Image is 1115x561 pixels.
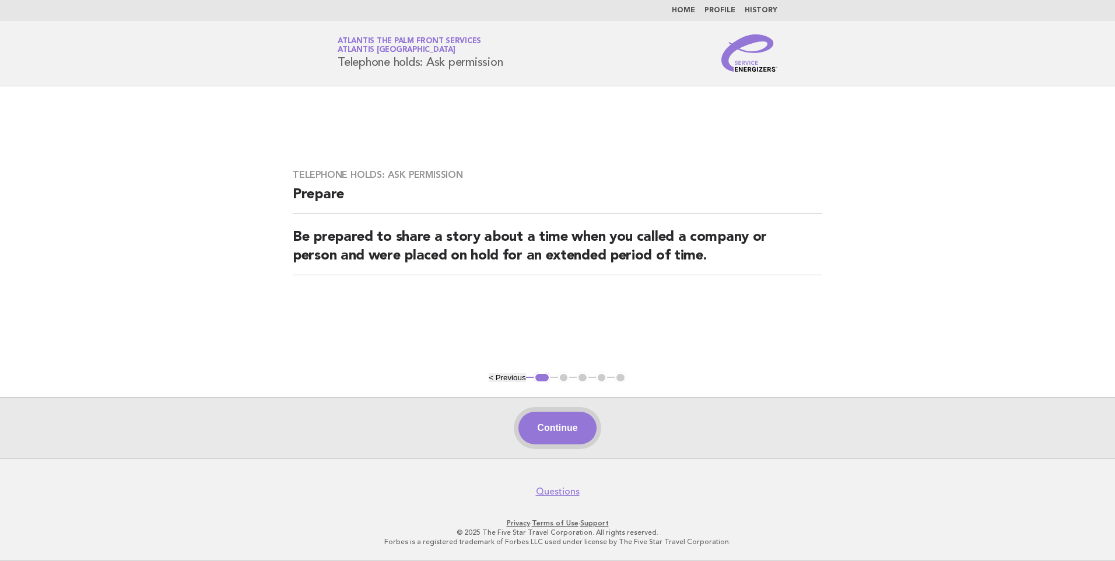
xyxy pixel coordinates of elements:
h1: Telephone holds: Ask permission [338,38,503,68]
a: History [745,7,777,14]
p: © 2025 The Five Star Travel Corporation. All rights reserved. [201,528,914,537]
a: Atlantis The Palm Front ServicesAtlantis [GEOGRAPHIC_DATA] [338,37,481,54]
a: Privacy [507,519,530,527]
a: Home [672,7,695,14]
button: < Previous [489,373,525,382]
h3: Telephone holds: Ask permission [293,169,822,181]
button: Continue [518,412,596,444]
h2: Prepare [293,185,822,214]
h2: Be prepared to share a story about a time when you called a company or person and were placed on ... [293,228,822,275]
a: Questions [536,486,580,497]
button: 1 [534,372,551,384]
img: Service Energizers [721,34,777,72]
a: Terms of Use [532,519,578,527]
a: Profile [704,7,735,14]
span: Atlantis [GEOGRAPHIC_DATA] [338,47,455,54]
p: · · [201,518,914,528]
a: Support [580,519,609,527]
p: Forbes is a registered trademark of Forbes LLC used under license by The Five Star Travel Corpora... [201,537,914,546]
